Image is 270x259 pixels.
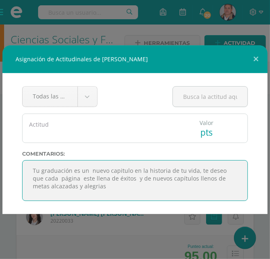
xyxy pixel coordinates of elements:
[173,87,247,107] input: Busca la actitud aqui...
[200,119,214,127] div: Valor
[22,151,248,157] label: Comentarios:
[200,127,214,138] div: pts
[244,45,268,73] button: Close (Esc)
[29,121,166,129] div: Actitud
[33,87,67,106] span: Todas las Categorias
[23,87,97,107] a: Todas las Categorias
[2,45,268,73] div: Asignación de Actitudinales de [PERSON_NAME]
